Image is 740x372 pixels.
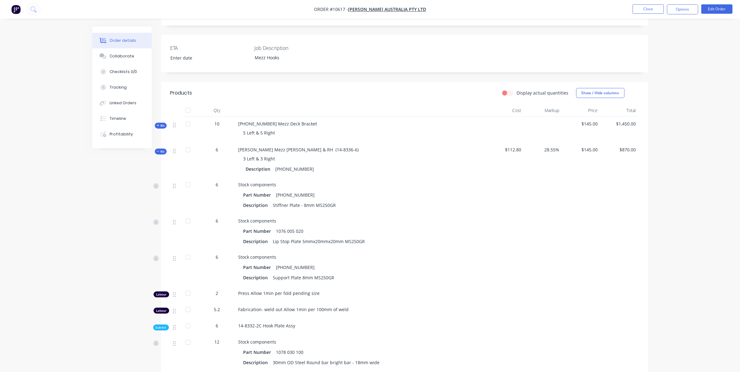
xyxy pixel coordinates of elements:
[92,33,152,48] button: Order details
[565,120,598,127] span: $145.00
[271,201,339,210] div: Stiffner Plate - 8mm MS250GR
[254,44,332,52] label: Job Description
[348,7,426,12] a: [PERSON_NAME] Australia Pty Ltd
[246,164,273,174] div: Description
[238,182,277,188] span: Stock components
[11,5,21,14] img: Factory
[243,156,275,162] span: 3 Left & 3 Right
[110,69,137,75] div: Checklists 0/0
[271,237,368,246] div: Lip Stop Plate 5mmx20mmx20mm MS250GR
[517,90,569,96] label: Display actual quantities
[562,104,600,117] div: Price
[216,181,218,188] span: 6
[667,4,698,14] button: Options
[216,322,218,329] span: 6
[526,146,560,153] span: 28.55%
[154,291,169,297] div: Labour
[243,358,271,367] div: Description
[524,104,562,117] div: Markup
[274,263,317,272] div: [PHONE_NUMBER]
[110,131,133,137] div: Profitability
[243,237,271,246] div: Description
[92,80,152,95] button: Tracking
[314,7,348,12] span: Order #10617 -
[274,348,306,357] div: 1078 030 100
[156,325,166,330] span: Sub-kit
[600,104,639,117] div: Total
[170,44,248,52] label: ETA
[274,190,317,199] div: [PHONE_NUMBER]
[274,227,306,236] div: 1076 005 020
[92,64,152,80] button: Checklists 0/0
[238,218,277,224] span: Stock components
[243,273,271,282] div: Description
[603,120,636,127] span: $1,450.00
[243,201,271,210] div: Description
[243,263,274,272] div: Part Number
[92,111,152,126] button: Timeline
[238,290,320,296] span: Press Allow 1min per fold pending size
[576,88,625,98] button: Show / Hide columns
[153,325,169,330] div: Sub-kit
[92,95,152,111] button: Linked Orders
[250,53,328,62] div: Mezz Hooks
[271,358,382,367] div: 30mm OD Steel Round bar bright bar - 18mm wide
[198,104,236,117] div: Qty
[157,123,165,128] span: Kit
[110,100,136,106] div: Linked Orders
[486,104,524,117] div: Cost
[238,339,277,345] span: Stock components
[170,89,192,97] div: Products
[110,53,134,59] div: Collaborate
[238,306,349,312] span: Fabrication- weld out Allow 1min per 100mm of weld
[565,146,598,153] span: $145.00
[215,120,220,127] span: 10
[215,339,220,345] span: 12
[216,290,218,296] span: 2
[155,123,167,129] div: Kit
[701,4,733,14] button: Edit Order
[214,306,220,313] span: 5.2
[273,164,317,174] div: [PHONE_NUMBER]
[154,308,169,314] div: Labour
[110,116,126,121] div: Timeline
[216,146,218,153] span: 6
[271,273,337,282] div: Support Plate 8mm MS250GR
[243,190,274,199] div: Part Number
[92,48,152,64] button: Collaborate
[243,130,275,136] span: 5 Left & 5 Right
[110,38,136,43] div: Order details
[157,149,165,154] span: Kit
[166,53,244,63] input: Enter date
[92,126,152,142] button: Profitability
[216,254,218,260] span: 6
[243,348,274,357] div: Part Number
[155,149,167,154] div: Kit
[238,323,296,329] span: 14-8332-2C Hook Plate Assy
[238,254,277,260] span: Stock components
[633,4,664,14] button: Close
[243,227,274,236] div: Part Number
[216,218,218,224] span: 6
[488,146,522,153] span: $112.80
[603,146,636,153] span: $870.00
[238,147,359,153] span: [PERSON_NAME] Mezz [PERSON_NAME] & RH (14-8336-6)
[238,121,317,127] span: [PHONE_NUMBER] Mezz Deck Bracket
[110,85,127,90] div: Tracking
